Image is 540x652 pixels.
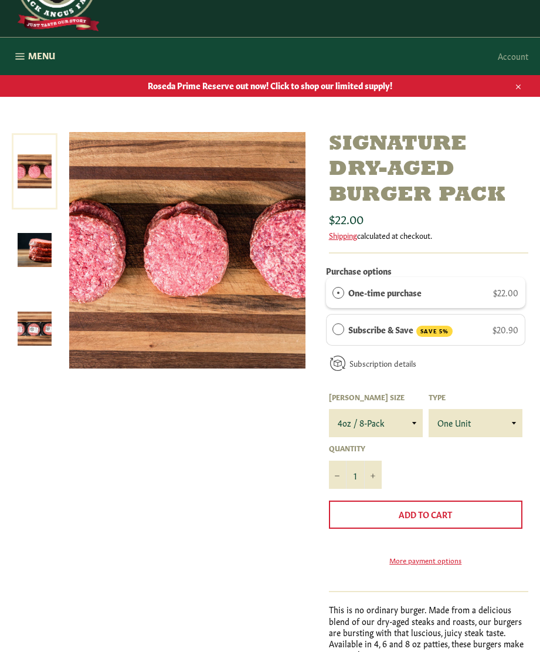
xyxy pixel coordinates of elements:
button: Reduce item quantity by one [329,461,347,489]
img: Signature Dry-Aged Burger Pack [18,312,52,346]
a: Account [492,39,534,73]
label: Purchase options [326,265,392,276]
img: Signature Dry-Aged Burger Pack [18,233,52,267]
label: Type [429,392,522,402]
img: Signature Dry-Aged Burger Pack [69,132,305,369]
label: One-time purchase [348,286,422,299]
span: SAVE 5% [416,326,453,337]
span: $22.00 [493,286,518,298]
span: Menu [28,49,55,62]
div: One-time purchase [332,286,344,299]
h1: Signature Dry-Aged Burger Pack [329,132,528,208]
div: Subscribe & Save [332,323,344,336]
label: Quantity [329,443,382,453]
a: More payment options [329,555,522,565]
label: Subscribe & Save [348,323,453,337]
label: [PERSON_NAME] Size [329,392,423,402]
button: Add to Cart [329,501,522,529]
span: $20.90 [493,323,518,335]
a: Shipping [329,229,357,241]
div: calculated at checkout. [329,230,528,241]
span: $22.00 [329,210,364,227]
span: Add to Cart [399,508,452,520]
button: Increase item quantity by one [364,461,382,489]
